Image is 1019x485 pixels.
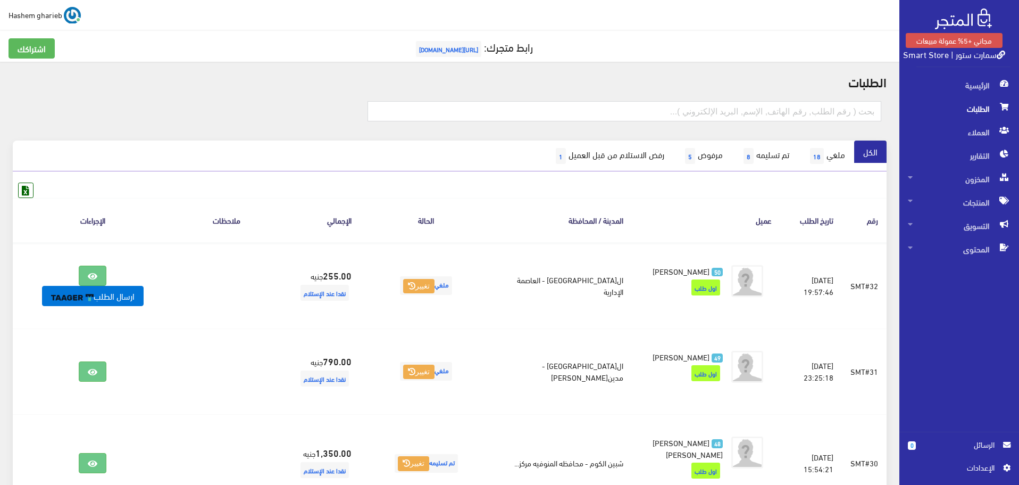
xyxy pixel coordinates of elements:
[842,198,887,242] th: رقم
[398,456,429,471] button: تغيير
[360,198,492,242] th: الحالة
[9,38,55,59] a: اشتراكك
[400,276,452,295] span: ملغي
[908,237,1010,261] span: المحتوى
[280,328,360,414] td: جنيه
[731,437,763,468] img: avatar.png
[731,265,763,297] img: avatar.png
[280,243,360,329] td: جنيه
[908,214,1010,237] span: التسويق
[280,198,360,242] th: اﻹجمالي
[691,280,720,295] span: اول طلب
[908,441,916,450] span: 0
[492,328,631,414] td: ال[GEOGRAPHIC_DATA] - مدين[PERSON_NAME]
[908,167,1010,191] span: المخزون
[908,97,1010,120] span: الطلبات
[649,265,723,277] a: 50 [PERSON_NAME]
[400,362,452,381] span: ملغي
[632,198,780,242] th: عميل
[780,243,842,329] td: [DATE] 19:57:46
[492,243,631,329] td: ال[GEOGRAPHIC_DATA] - العاصمة الإدارية
[653,349,709,364] span: [PERSON_NAME]
[300,285,349,301] span: نقدا عند الإستلام
[367,101,882,121] input: بحث ( رقم الطلب, رقم الهاتف, الإسم, البريد اﻹلكتروني )...
[492,198,631,242] th: المدينة / المحافظة
[13,198,173,242] th: الإجراءات
[731,351,763,383] img: avatar.png
[300,371,349,387] span: نقدا عند الإستلام
[899,167,1019,191] a: المخزون
[854,141,887,163] a: الكل
[64,7,81,24] img: ...
[653,435,723,462] span: [PERSON_NAME] [PERSON_NAME]
[9,6,81,23] a: ... Hashem gharieb
[544,141,673,171] a: رفض الاستلام من قبل العميل1
[13,75,887,88] h2: الطلبات
[685,148,695,164] span: 5
[908,73,1010,97] span: الرئيسية
[691,365,720,381] span: اول طلب
[42,286,144,306] a: ارسال الطلب
[323,354,352,368] strong: 790.00
[416,41,481,57] span: [URL][DOMAIN_NAME]
[403,279,435,294] button: تغيير
[903,46,1005,62] a: سمارت ستور | Smart Store
[173,198,281,242] th: ملاحظات
[899,97,1019,120] a: الطلبات
[899,191,1019,214] a: المنتجات
[899,237,1019,261] a: المحتوى
[51,294,94,301] img: taager-logo-original.svg
[300,462,349,478] span: نقدا عند الإستلام
[798,141,854,171] a: ملغي18
[649,437,723,460] a: 48 [PERSON_NAME] [PERSON_NAME]
[673,141,732,171] a: مرفوض5
[413,37,533,56] a: رابط متجرك:[URL][DOMAIN_NAME]
[810,148,824,164] span: 18
[323,268,352,282] strong: 255.00
[780,198,842,242] th: تاريخ الطلب
[842,328,887,414] td: SMT#31
[712,354,723,363] span: 49
[842,243,887,329] td: SMT#32
[315,446,352,459] strong: 1,350.00
[908,191,1010,214] span: المنتجات
[908,462,1010,479] a: اﻹعدادات
[916,462,994,473] span: اﻹعدادات
[649,351,723,363] a: 49 [PERSON_NAME]
[653,264,709,278] span: [PERSON_NAME]
[908,120,1010,144] span: العملاء
[732,141,798,171] a: تم تسليمه8
[712,268,723,277] span: 50
[691,463,720,479] span: اول طلب
[906,33,1003,48] a: مجاني +5% عمولة مبيعات
[908,439,1010,462] a: 0 الرسائل
[935,9,992,29] img: .
[395,454,458,473] span: تم تسليمه
[899,120,1019,144] a: العملاء
[899,144,1019,167] a: التقارير
[556,148,566,164] span: 1
[712,439,723,448] span: 48
[403,365,435,380] button: تغيير
[924,439,995,450] span: الرسائل
[780,328,842,414] td: [DATE] 23:25:18
[744,148,754,164] span: 8
[9,8,62,21] span: Hashem gharieb
[908,144,1010,167] span: التقارير
[899,73,1019,97] a: الرئيسية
